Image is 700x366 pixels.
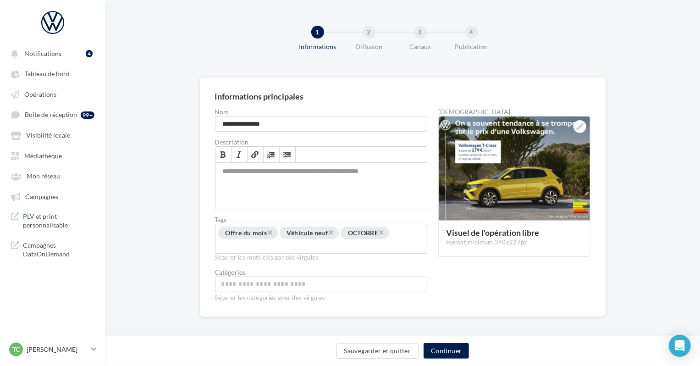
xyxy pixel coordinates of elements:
div: 2 [363,26,375,39]
div: 99+ [81,111,94,119]
div: Visuel de l'opération libre [446,228,583,237]
span: × [267,228,272,237]
a: Campagnes DataOnDemand [6,237,100,262]
a: Campagnes [6,188,100,205]
label: Tags [215,216,428,223]
span: × [328,228,333,237]
span: Tableau de bord [25,70,70,78]
a: PLV et print personnalisable [6,208,100,233]
span: PLV et print personnalisable [23,212,94,230]
div: Canaux [391,42,450,51]
button: Sauvegarder et quitter [336,343,419,359]
a: Insérer/Supprimer une liste numérotée [264,147,280,162]
div: Open Intercom Messenger [669,335,691,357]
a: Tableau de bord [6,65,100,82]
span: Opérations [24,90,56,98]
span: Offre du mois [226,229,267,237]
a: TC [PERSON_NAME] [7,341,98,358]
span: Médiathèque [24,152,62,160]
div: Catégories [215,269,428,276]
span: Boîte de réception [25,111,77,119]
span: × [378,228,384,237]
div: Séparer les catégories avec des virgules [215,292,428,302]
div: Informations principales [215,92,304,100]
div: 1 [311,26,324,39]
label: Description [215,139,428,145]
a: Gras (⌘+B) [215,147,231,162]
div: Format minimum 340x227px [446,238,583,247]
input: Permet aux affiliés de trouver l'opération libre plus facilement [217,241,286,251]
a: Mon réseau [6,167,100,184]
span: Visibilité locale [26,132,70,139]
input: Choisissez une catégorie [217,279,425,289]
span: TC [12,345,20,354]
div: 3 [414,26,427,39]
span: OCTOBRE [348,229,378,237]
a: Opérations [6,86,100,102]
label: Nom [215,109,428,115]
a: Médiathèque [6,147,100,164]
span: Véhicule neuf [287,229,328,237]
div: Publication [442,42,501,51]
div: Choisissez une catégorie [215,277,428,292]
div: Séparer les mots clés par des virgules [215,254,428,262]
span: Campagnes [25,193,58,200]
a: Boîte de réception 99+ [6,106,100,123]
a: Italique (⌘+I) [231,147,248,162]
div: Permet aux affiliés de trouver l'opération libre plus facilement [215,224,428,254]
span: Campagnes DataOnDemand [23,241,94,259]
div: 4 [86,50,93,57]
div: Permet de préciser les enjeux de la campagne à vos affiliés [215,163,427,209]
div: [DEMOGRAPHIC_DATA] [438,109,590,115]
span: Notifications [24,50,61,57]
div: Informations [288,42,347,51]
button: Notifications 4 [6,45,96,61]
p: [PERSON_NAME] [27,345,88,354]
div: Diffusion [340,42,398,51]
button: Continuer [424,343,469,359]
a: Lien [248,147,264,162]
a: Insérer/Supprimer une liste à puces [280,147,296,162]
div: 4 [465,26,478,39]
a: Visibilité locale [6,127,100,143]
span: Mon réseau [27,172,60,180]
